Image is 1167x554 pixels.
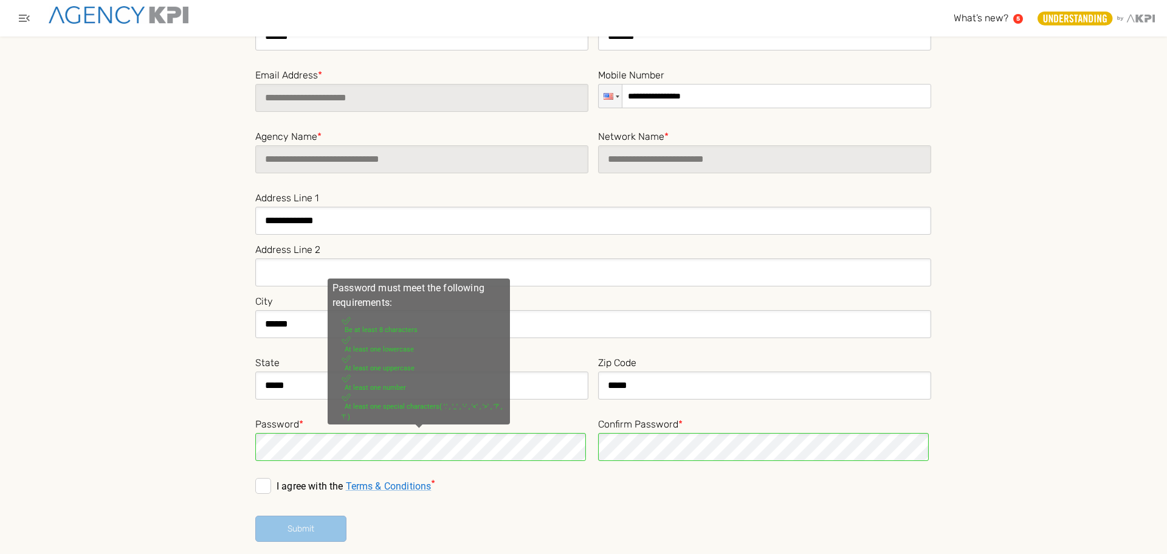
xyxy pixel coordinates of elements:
[346,480,432,492] a: Terms & Conditions
[345,384,406,392] span: At least one number
[345,345,414,353] span: At least one lowercase
[255,189,931,206] label: Address Line 1
[255,127,588,144] label: Agency Name
[345,364,415,372] span: At least one uppercase
[1016,15,1020,22] text: 5
[255,292,931,309] label: City
[598,127,931,144] label: Network Name
[332,281,505,310] p: Password must meet the following requirements:
[49,6,188,24] img: agencykpi-logo-550x69-2d9e3fa8.png
[598,66,931,83] label: Mobile Number
[954,12,1008,24] span: What’s new?
[255,353,588,370] label: State
[255,415,588,432] label: Password
[345,326,418,334] span: Be at least 8 characters
[277,480,431,492] p: I agree with the
[598,353,931,370] label: Zip Code
[598,415,931,432] label: Confirm Password
[342,403,502,421] span: At least one special characters ( '.' , '_' , '-' , '<' , '>' , '?' , '!' )
[255,516,346,542] button: Submit
[255,240,931,257] label: Address Line 2
[599,85,622,108] div: United States: + 1
[1013,14,1023,24] a: 5
[255,66,588,83] label: Email Address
